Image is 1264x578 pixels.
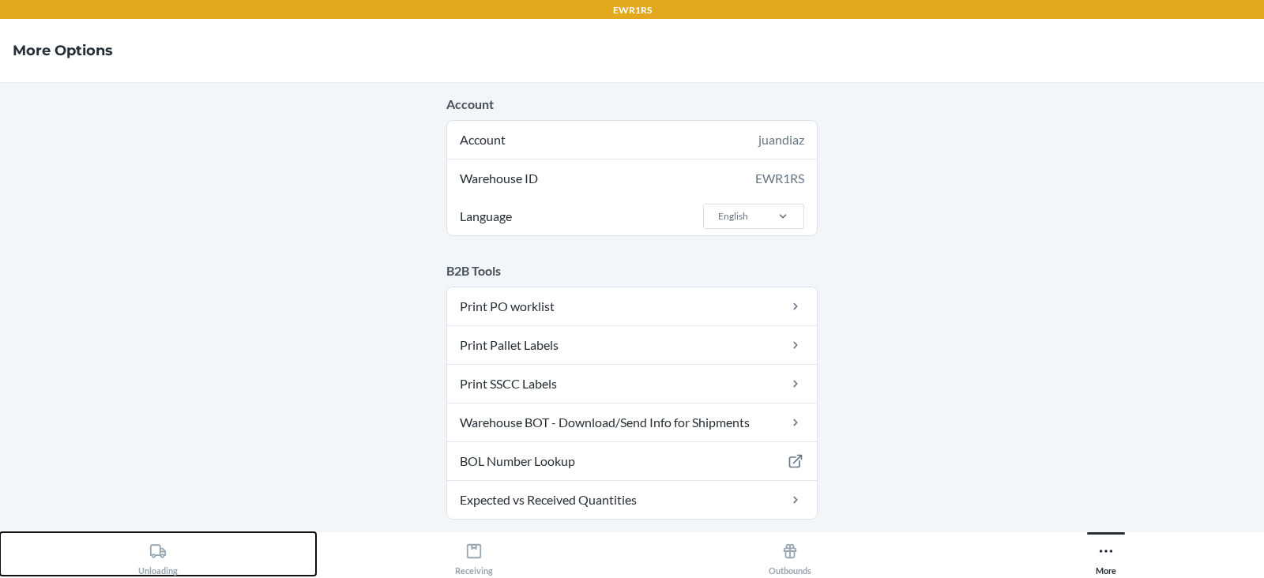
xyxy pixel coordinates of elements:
[13,40,113,61] h4: More Options
[447,287,817,325] a: Print PO worklist
[718,209,748,223] div: English
[717,209,718,223] input: LanguageEnglish
[447,160,817,197] div: Warehouse ID
[1096,536,1116,576] div: More
[948,532,1264,576] button: More
[138,536,178,576] div: Unloading
[447,481,817,519] a: Expected vs Received Quantities
[769,536,811,576] div: Outbounds
[447,365,817,403] a: Print SSCC Labels
[446,261,818,280] p: B2B Tools
[755,169,804,188] div: EWR1RS
[758,130,804,149] div: juandiaz
[613,3,652,17] p: EWR1RS
[447,121,817,159] div: Account
[632,532,948,576] button: Outbounds
[447,326,817,364] a: Print Pallet Labels
[455,536,493,576] div: Receiving
[446,95,818,114] p: Account
[316,532,632,576] button: Receiving
[457,197,514,235] span: Language
[447,403,817,441] a: Warehouse BOT - Download/Send Info for Shipments
[447,442,817,480] a: BOL Number Lookup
